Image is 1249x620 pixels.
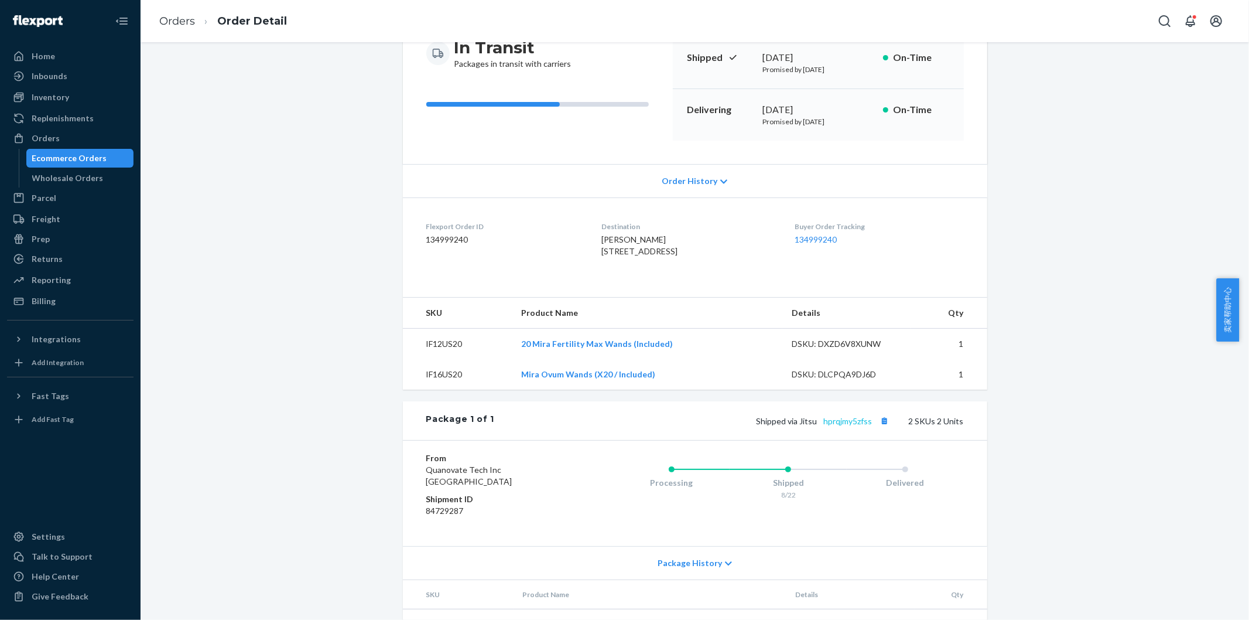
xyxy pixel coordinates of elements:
button: Copy tracking number [877,413,892,428]
div: Talk to Support [32,551,93,563]
img: Flexport logo [13,15,63,27]
div: [DATE] [763,51,874,64]
a: hprqjmy5zfss [824,416,872,426]
div: Package 1 of 1 [426,413,495,428]
div: [DATE] [763,103,874,117]
dd: 84729287 [426,505,566,517]
button: Integrations [7,330,134,349]
a: Prep [7,230,134,248]
td: IF12US20 [403,329,512,360]
a: Talk to Support [7,547,134,566]
div: 8/22 [730,490,847,500]
th: Product Name [514,580,786,609]
p: Promised by [DATE] [763,64,874,74]
a: 20 Mira Fertility Max Wands (Included) [522,339,673,349]
a: Ecommerce Orders [26,149,134,168]
div: Replenishments [32,113,94,124]
span: [PERSON_NAME] [STREET_ADDRESS] [601,234,677,256]
div: Add Fast Tag [32,414,74,424]
div: Orders [32,132,60,144]
ol: breadcrumbs [150,4,296,39]
div: Home [32,50,55,62]
h3: In Transit [454,37,572,58]
a: Returns [7,250,134,268]
td: 1 [911,329,987,360]
p: Delivering [687,103,754,117]
div: Returns [32,253,63,265]
div: Processing [613,477,730,489]
dt: From [426,452,566,464]
button: 卖家帮助中心 [1216,278,1239,342]
button: Open notifications [1179,9,1202,33]
span: Quanovate Tech Inc [GEOGRAPHIC_DATA] [426,465,512,486]
a: Reporting [7,271,134,289]
a: Inbounds [7,67,134,86]
a: Freight [7,210,134,229]
a: Add Integration [7,353,134,372]
button: Close Navigation [110,9,134,33]
a: Settings [7,527,134,546]
dt: Buyer Order Tracking [795,222,963,231]
div: DSKU: DXZD6V8XUNW [792,338,902,350]
a: Parcel [7,189,134,207]
dt: Flexport Order ID [426,222,583,231]
a: Help Center [7,567,134,586]
div: Inbounds [32,70,67,82]
span: Order History [662,175,717,187]
p: Promised by [DATE] [763,117,874,127]
a: 134999240 [795,234,837,244]
p: On-Time [893,103,950,117]
th: Details [786,580,915,609]
div: Integrations [32,333,81,345]
a: Wholesale Orders [26,169,134,188]
div: Fast Tags [32,390,69,402]
span: Package History [658,557,722,569]
div: Add Integration [32,357,84,367]
a: Home [7,47,134,66]
p: On-Time [893,51,950,64]
dt: Shipment ID [426,493,566,505]
div: DSKU: DLCPQA9DJ6D [792,369,902,380]
div: 2 SKUs 2 Units [494,413,963,428]
dd: 134999240 [426,234,583,246]
button: Give Feedback [7,587,134,606]
button: Open account menu [1204,9,1228,33]
td: IF16US20 [403,359,512,390]
a: Orders [7,129,134,148]
td: 1 [911,359,987,390]
a: Billing [7,292,134,311]
div: Packages in transit with carriers [454,37,572,70]
div: Freight [32,213,60,225]
th: SKU [403,298,512,329]
a: Orders [159,15,195,28]
span: Shipped via Jitsu [757,416,892,426]
button: Open Search Box [1153,9,1176,33]
th: SKU [403,580,514,609]
p: Shipped [687,51,754,64]
th: Product Name [512,298,782,329]
div: Shipped [730,477,847,489]
div: Prep [32,233,50,245]
div: Give Feedback [32,591,88,602]
div: Wholesale Orders [32,172,104,184]
div: Inventory [32,91,69,103]
div: Parcel [32,192,56,204]
button: Fast Tags [7,387,134,406]
a: Order Detail [217,15,287,28]
div: Delivered [847,477,964,489]
a: Mira Ovum Wands (X20 / Included) [522,369,656,379]
div: Settings [32,531,65,543]
div: Help Center [32,571,79,582]
a: Add Fast Tag [7,410,134,429]
a: Replenishments [7,109,134,128]
div: Reporting [32,274,71,286]
div: Billing [32,295,56,307]
th: Details [782,298,911,329]
th: Qty [915,580,987,609]
a: Inventory [7,88,134,107]
dt: Destination [601,222,776,231]
th: Qty [911,298,987,329]
div: Ecommerce Orders [32,152,107,164]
